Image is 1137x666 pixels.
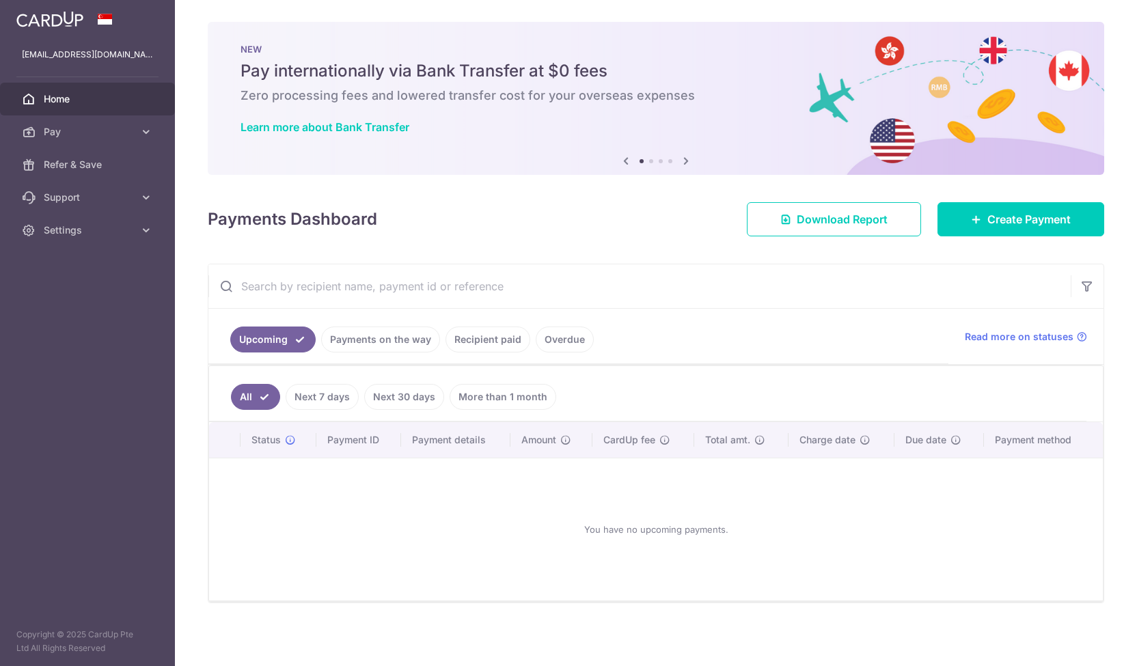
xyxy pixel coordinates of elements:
[987,211,1071,227] span: Create Payment
[705,433,750,447] span: Total amt.
[747,202,921,236] a: Download Report
[231,384,280,410] a: All
[208,207,377,232] h4: Payments Dashboard
[446,327,530,352] a: Recipient paid
[16,11,83,27] img: CardUp
[799,433,855,447] span: Charge date
[208,264,1071,308] input: Search by recipient name, payment id or reference
[230,327,316,352] a: Upcoming
[401,422,510,458] th: Payment details
[251,433,281,447] span: Status
[937,202,1104,236] a: Create Payment
[44,223,134,237] span: Settings
[984,422,1103,458] th: Payment method
[44,125,134,139] span: Pay
[44,92,134,106] span: Home
[321,327,440,352] a: Payments on the way
[31,10,59,22] span: Help
[450,384,556,410] a: More than 1 month
[44,191,134,204] span: Support
[521,433,556,447] span: Amount
[536,327,594,352] a: Overdue
[22,48,153,61] p: [EMAIL_ADDRESS][DOMAIN_NAME]
[286,384,359,410] a: Next 7 days
[241,60,1071,82] h5: Pay internationally via Bank Transfer at $0 fees
[905,433,946,447] span: Due date
[208,22,1104,175] img: Bank transfer banner
[316,422,401,458] th: Payment ID
[965,330,1073,344] span: Read more on statuses
[44,158,134,171] span: Refer & Save
[225,469,1086,589] div: You have no upcoming payments.
[241,120,409,134] a: Learn more about Bank Transfer
[364,384,444,410] a: Next 30 days
[603,433,655,447] span: CardUp fee
[241,87,1071,104] h6: Zero processing fees and lowered transfer cost for your overseas expenses
[797,211,888,227] span: Download Report
[965,330,1087,344] a: Read more on statuses
[241,44,1071,55] p: NEW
